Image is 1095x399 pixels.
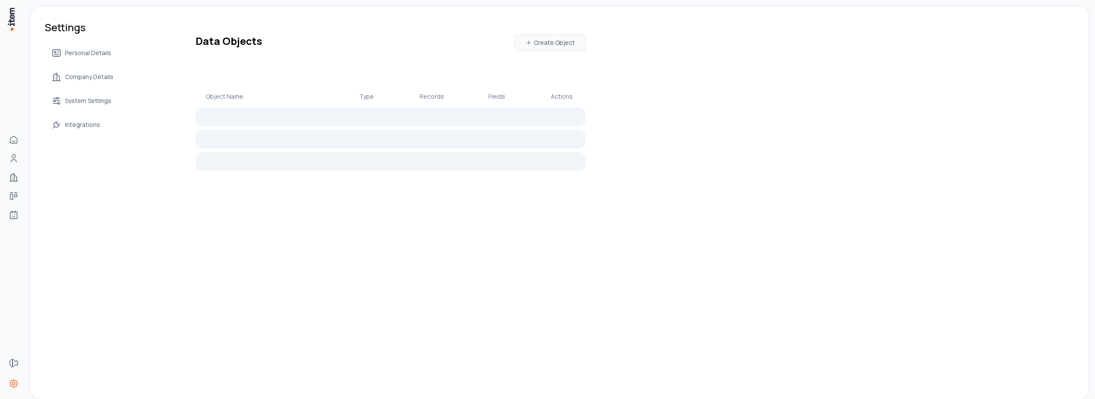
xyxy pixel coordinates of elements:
[515,34,586,51] button: Create Object
[65,97,111,105] span: System Settings
[44,68,120,85] a: Company Details
[5,355,22,372] a: Forms
[65,120,100,129] span: Integrations
[7,7,15,31] img: Item Brain Logo
[5,150,22,167] a: People
[418,92,445,101] div: Records
[65,73,113,81] span: Company Details
[206,92,315,101] div: Object Name
[5,206,22,223] a: Agents
[44,21,120,34] h1: Settings
[44,44,120,62] a: Personal Details
[5,131,22,148] a: Home
[5,169,22,186] a: Companies
[195,34,262,51] h1: Data Objects
[483,92,510,101] div: Fields
[5,375,22,392] a: Settings
[548,92,575,101] div: Actions
[65,49,111,57] span: Personal Details
[5,188,22,205] a: Deals
[44,92,120,109] a: System Settings
[353,92,380,101] div: Type
[44,116,120,133] a: Integrations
